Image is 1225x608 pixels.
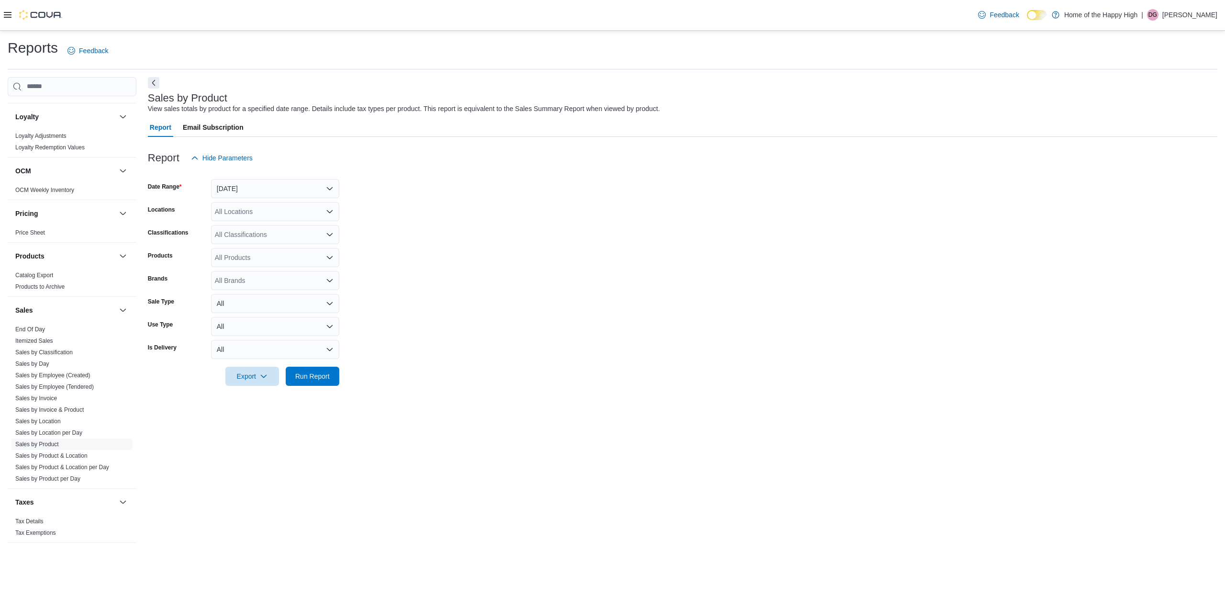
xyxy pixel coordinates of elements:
[148,152,179,164] h3: Report
[150,118,171,137] span: Report
[15,418,61,425] a: Sales by Location
[326,277,334,284] button: Open list of options
[15,441,59,448] a: Sales by Product
[148,344,177,351] label: Is Delivery
[15,337,53,345] span: Itemized Sales
[15,283,65,290] a: Products to Archive
[15,518,44,525] a: Tax Details
[15,326,45,333] span: End Of Day
[15,305,115,315] button: Sales
[15,209,38,218] h3: Pricing
[15,406,84,414] span: Sales by Invoice & Product
[15,186,74,194] span: OCM Weekly Inventory
[148,252,173,259] label: Products
[1148,9,1157,21] span: DG
[15,475,80,482] a: Sales by Product per Day
[15,383,94,391] span: Sales by Employee (Tendered)
[15,360,49,367] a: Sales by Day
[117,208,129,219] button: Pricing
[15,112,39,122] h3: Loyalty
[15,271,53,279] span: Catalog Export
[225,367,279,386] button: Export
[148,183,182,191] label: Date Range
[1027,20,1027,21] span: Dark Mode
[15,372,90,379] span: Sales by Employee (Created)
[183,118,244,137] span: Email Subscription
[1064,9,1137,21] p: Home of the Happy High
[148,92,227,104] h3: Sales by Product
[211,317,339,336] button: All
[211,340,339,359] button: All
[8,38,58,57] h1: Reports
[8,227,136,242] div: Pricing
[15,166,31,176] h3: OCM
[148,321,173,328] label: Use Type
[187,148,256,168] button: Hide Parameters
[148,77,159,89] button: Next
[326,208,334,215] button: Open list of options
[15,229,45,236] a: Price Sheet
[8,130,136,157] div: Loyalty
[15,464,109,471] a: Sales by Product & Location per Day
[15,529,56,536] a: Tax Exemptions
[15,90,39,97] a: Transfers
[1141,9,1143,21] p: |
[15,360,49,368] span: Sales by Day
[15,187,74,193] a: OCM Weekly Inventory
[64,41,112,60] a: Feedback
[15,383,94,390] a: Sales by Employee (Tendered)
[117,304,129,316] button: Sales
[8,270,136,296] div: Products
[211,179,339,198] button: [DATE]
[15,209,115,218] button: Pricing
[15,349,73,356] a: Sales by Classification
[8,516,136,542] div: Taxes
[148,275,167,282] label: Brands
[15,132,67,140] span: Loyalty Adjustments
[15,272,53,279] a: Catalog Export
[15,452,88,459] a: Sales by Product & Location
[15,166,115,176] button: OCM
[15,133,67,139] a: Loyalty Adjustments
[295,372,330,381] span: Run Report
[15,251,45,261] h3: Products
[15,529,56,537] span: Tax Exemptions
[15,349,73,356] span: Sales by Classification
[15,518,44,525] span: Tax Details
[1147,9,1158,21] div: Deena Gaudreau
[15,338,53,344] a: Itemized Sales
[974,5,1023,24] a: Feedback
[202,153,253,163] span: Hide Parameters
[117,250,129,262] button: Products
[117,496,129,508] button: Taxes
[79,46,108,56] span: Feedback
[211,294,339,313] button: All
[148,229,189,236] label: Classifications
[15,372,90,379] a: Sales by Employee (Created)
[990,10,1019,20] span: Feedback
[231,367,273,386] span: Export
[15,394,57,402] span: Sales by Invoice
[8,184,136,200] div: OCM
[286,367,339,386] button: Run Report
[15,112,115,122] button: Loyalty
[15,463,109,471] span: Sales by Product & Location per Day
[15,395,57,402] a: Sales by Invoice
[8,324,136,488] div: Sales
[15,417,61,425] span: Sales by Location
[19,10,62,20] img: Cova
[1027,10,1047,20] input: Dark Mode
[15,326,45,333] a: End Of Day
[15,440,59,448] span: Sales by Product
[15,283,65,291] span: Products to Archive
[148,206,175,214] label: Locations
[1162,9,1217,21] p: [PERSON_NAME]
[15,497,34,507] h3: Taxes
[15,305,33,315] h3: Sales
[148,104,660,114] div: View sales totals by product for a specified date range. Details include tax types per product. T...
[117,165,129,177] button: OCM
[15,497,115,507] button: Taxes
